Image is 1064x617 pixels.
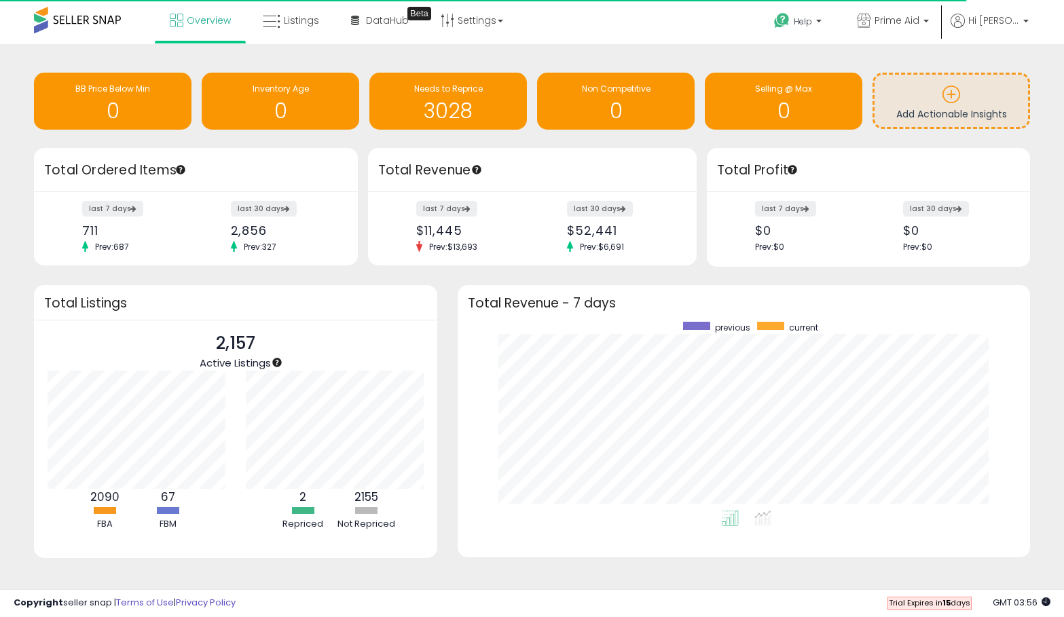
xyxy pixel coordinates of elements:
[14,596,63,609] strong: Copyright
[567,201,633,217] label: last 30 days
[271,356,283,369] div: Tooltip anchor
[75,83,150,94] span: BB Price Below Min
[582,83,650,94] span: Non Competitive
[903,201,969,217] label: last 30 days
[755,83,812,94] span: Selling @ Max
[875,14,919,27] span: Prime Aid
[755,223,858,238] div: $0
[573,241,631,253] span: Prev: $6,691
[175,164,187,176] div: Tooltip anchor
[137,518,198,531] div: FBM
[208,100,352,122] h1: 0
[416,223,521,238] div: $11,445
[231,201,297,217] label: last 30 days
[755,201,816,217] label: last 7 days
[90,489,120,505] b: 2090
[773,12,790,29] i: Get Help
[82,201,143,217] label: last 7 days
[202,73,359,130] a: Inventory Age 0
[786,164,799,176] div: Tooltip anchor
[903,241,932,253] span: Prev: $0
[942,597,951,608] b: 15
[41,100,185,122] h1: 0
[896,107,1007,121] span: Add Actionable Insights
[88,241,136,253] span: Prev: 687
[715,322,750,333] span: previous
[951,14,1029,44] a: Hi [PERSON_NAME]
[272,518,333,531] div: Repriced
[993,596,1050,609] span: 2025-09-6 03:56 GMT
[763,2,835,44] a: Help
[299,489,306,505] b: 2
[422,241,484,253] span: Prev: $13,693
[378,161,686,180] h3: Total Revenue
[376,100,520,122] h1: 3028
[237,241,283,253] span: Prev: 327
[231,223,334,238] div: 2,856
[755,241,784,253] span: Prev: $0
[468,298,1020,308] h3: Total Revenue - 7 days
[705,73,862,130] a: Selling @ Max 0
[161,489,175,505] b: 67
[407,7,431,20] div: Tooltip anchor
[44,161,348,180] h3: Total Ordered Items
[14,597,236,610] div: seller snap | |
[187,14,231,27] span: Overview
[712,100,856,122] h1: 0
[200,331,271,356] p: 2,157
[82,223,185,238] div: 711
[875,75,1028,127] a: Add Actionable Insights
[366,14,409,27] span: DataHub
[567,223,672,238] div: $52,441
[354,489,378,505] b: 2155
[176,596,236,609] a: Privacy Policy
[537,73,695,130] a: Non Competitive 0
[544,100,688,122] h1: 0
[369,73,527,130] a: Needs to Reprice 3028
[717,161,1021,180] h3: Total Profit
[74,518,135,531] div: FBA
[794,16,812,27] span: Help
[903,223,1006,238] div: $0
[416,201,477,217] label: last 7 days
[968,14,1019,27] span: Hi [PERSON_NAME]
[34,73,191,130] a: BB Price Below Min 0
[335,518,397,531] div: Not Repriced
[471,164,483,176] div: Tooltip anchor
[200,356,271,370] span: Active Listings
[253,83,309,94] span: Inventory Age
[414,83,483,94] span: Needs to Reprice
[44,298,427,308] h3: Total Listings
[889,597,970,608] span: Trial Expires in days
[789,322,818,333] span: current
[284,14,319,27] span: Listings
[116,596,174,609] a: Terms of Use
